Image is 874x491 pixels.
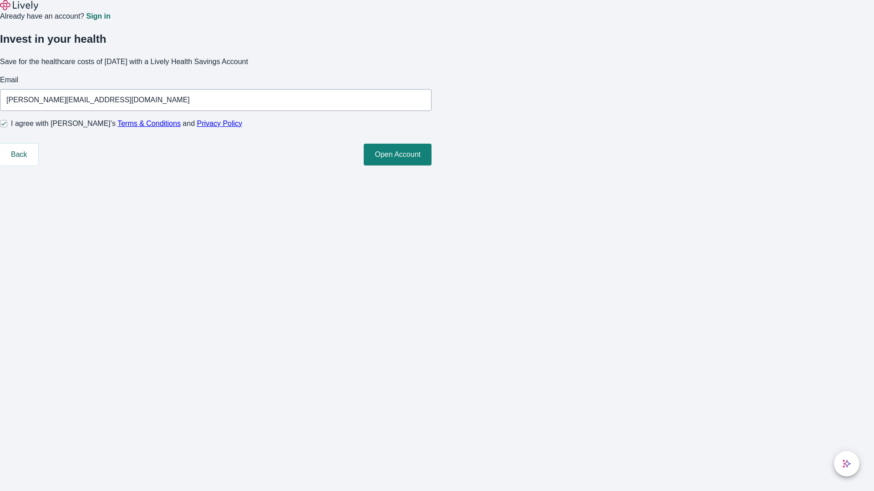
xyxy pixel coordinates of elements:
a: Terms & Conditions [117,120,181,127]
button: Open Account [364,144,432,165]
a: Privacy Policy [197,120,243,127]
svg: Lively AI Assistant [842,459,851,468]
span: I agree with [PERSON_NAME]’s and [11,118,242,129]
button: chat [834,451,859,476]
a: Sign in [86,13,110,20]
